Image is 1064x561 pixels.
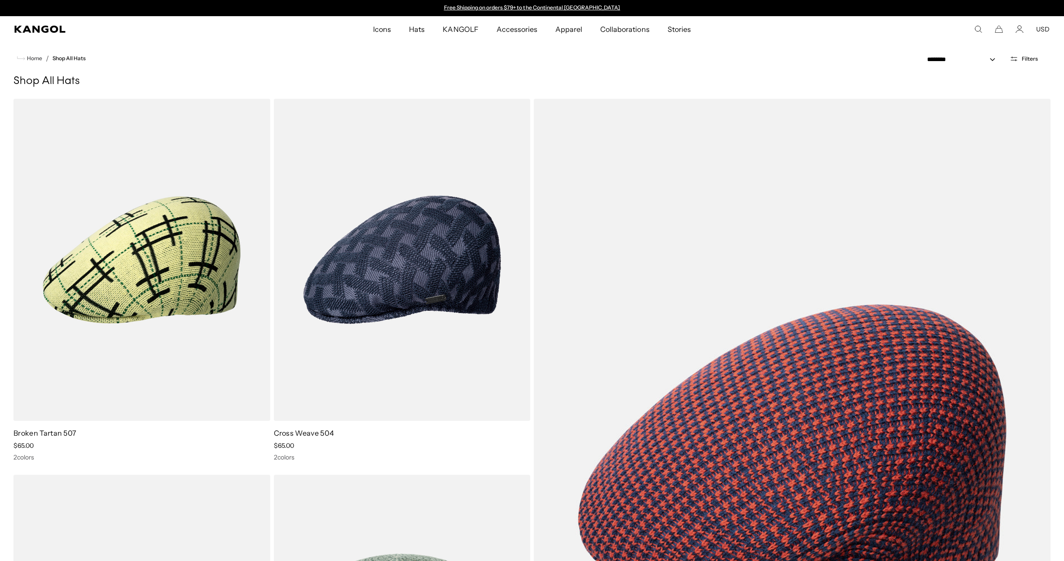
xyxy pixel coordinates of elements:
slideshow-component: Announcement bar [440,4,624,12]
a: Home [17,54,42,62]
span: $65.00 [274,442,294,450]
a: Apparel [546,16,591,42]
span: Accessories [497,16,537,42]
span: $65.00 [13,442,34,450]
button: Open filters [1004,55,1043,63]
a: Icons [364,16,400,42]
a: KANGOLF [434,16,487,42]
h1: Shop All Hats [13,75,1051,88]
a: Hats [400,16,434,42]
a: Broken Tartan 507 [13,428,76,437]
span: Stories [668,16,691,42]
span: Icons [373,16,391,42]
span: Home [25,55,42,62]
button: Cart [995,25,1003,33]
img: Broken Tartan 507 [13,99,270,421]
summary: Search here [974,25,982,33]
img: Cross Weave 504 [274,99,531,421]
a: Stories [659,16,700,42]
a: Cross Weave 504 [274,428,334,437]
div: 2 colors [13,453,270,461]
div: 2 colors [274,453,531,461]
a: Account [1016,25,1024,33]
a: Collaborations [591,16,658,42]
select: Sort by: Featured [923,55,1004,64]
div: 1 of 2 [440,4,624,12]
a: Shop All Hats [53,55,86,62]
a: Kangol [14,26,247,33]
button: USD [1036,25,1050,33]
li: / [42,53,49,64]
span: Apparel [555,16,582,42]
span: Collaborations [600,16,649,42]
span: Hats [409,16,425,42]
span: KANGOLF [443,16,478,42]
div: Announcement [440,4,624,12]
span: Filters [1022,56,1038,62]
a: Free Shipping on orders $79+ to the Continental [GEOGRAPHIC_DATA] [444,4,620,11]
a: Accessories [488,16,546,42]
